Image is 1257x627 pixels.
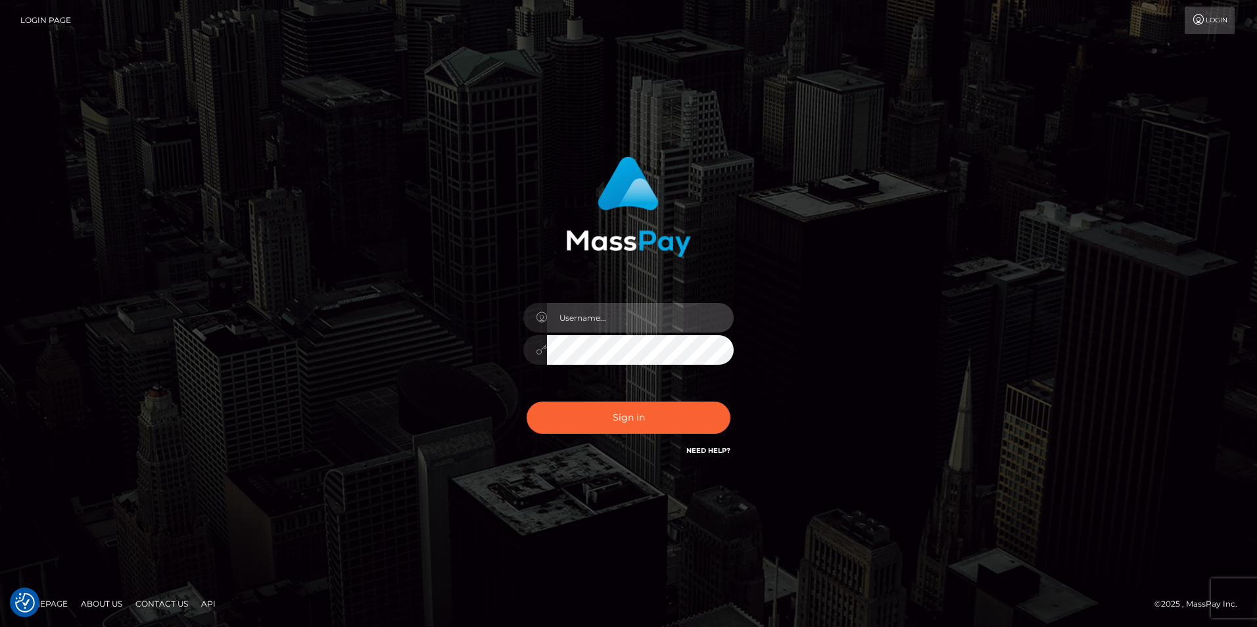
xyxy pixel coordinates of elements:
[130,593,193,614] a: Contact Us
[566,156,691,257] img: MassPay Login
[15,593,35,613] button: Consent Preferences
[686,446,730,455] a: Need Help?
[196,593,221,614] a: API
[20,7,71,34] a: Login Page
[1154,597,1247,611] div: © 2025 , MassPay Inc.
[547,303,734,333] input: Username...
[14,593,73,614] a: Homepage
[1185,7,1235,34] a: Login
[527,402,730,434] button: Sign in
[76,593,128,614] a: About Us
[15,593,35,613] img: Revisit consent button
